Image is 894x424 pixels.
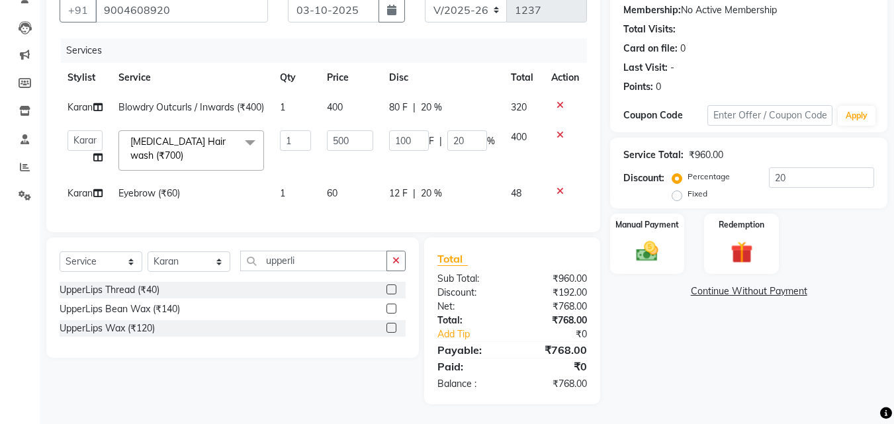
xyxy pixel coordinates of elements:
[427,314,512,327] div: Total:
[240,251,387,271] input: Search or Scan
[623,148,684,162] div: Service Total:
[60,63,111,93] th: Stylist
[118,187,180,199] span: Eyebrow (₹60)
[503,63,543,93] th: Total
[427,359,512,374] div: Paid:
[707,105,832,126] input: Enter Offer / Coupon Code
[511,131,527,143] span: 400
[327,187,337,199] span: 60
[437,252,468,266] span: Total
[60,321,155,335] div: UpperLips Wax (₹120)
[429,134,434,148] span: F
[512,314,597,327] div: ₹768.00
[130,136,226,161] span: [MEDICAL_DATA] Hair wash (₹700)
[327,101,343,113] span: 400
[421,187,442,200] span: 20 %
[319,63,380,93] th: Price
[511,187,521,199] span: 48
[487,134,495,148] span: %
[512,272,597,286] div: ₹960.00
[183,149,189,161] a: x
[689,148,723,162] div: ₹960.00
[615,219,679,231] label: Manual Payment
[629,239,665,264] img: _cash.svg
[512,359,597,374] div: ₹0
[623,3,681,17] div: Membership:
[118,101,264,113] span: Blowdry Outcurls / Inwards (₹400)
[439,134,442,148] span: |
[280,101,285,113] span: 1
[60,283,159,297] div: UpperLips Thread (₹40)
[670,61,674,75] div: -
[427,377,512,391] div: Balance :
[389,101,408,114] span: 80 F
[543,63,587,93] th: Action
[427,272,512,286] div: Sub Total:
[413,101,416,114] span: |
[680,42,686,56] div: 0
[427,342,512,358] div: Payable:
[111,63,272,93] th: Service
[719,219,764,231] label: Redemption
[724,239,760,266] img: _gift.svg
[280,187,285,199] span: 1
[623,171,664,185] div: Discount:
[527,327,598,341] div: ₹0
[67,101,93,113] span: Karan
[613,284,885,298] a: Continue Without Payment
[512,377,597,391] div: ₹768.00
[688,171,730,183] label: Percentage
[389,187,408,200] span: 12 F
[413,187,416,200] span: |
[623,3,874,17] div: No Active Membership
[838,106,875,126] button: Apply
[427,300,512,314] div: Net:
[60,302,180,316] div: UpperLips Bean Wax (₹140)
[623,108,707,122] div: Coupon Code
[381,63,503,93] th: Disc
[623,22,676,36] div: Total Visits:
[512,300,597,314] div: ₹768.00
[623,80,653,94] div: Points:
[688,188,707,200] label: Fixed
[512,342,597,358] div: ₹768.00
[67,187,93,199] span: Karan
[427,286,512,300] div: Discount:
[623,42,678,56] div: Card on file:
[511,101,527,113] span: 320
[427,327,526,341] a: Add Tip
[623,61,668,75] div: Last Visit:
[656,80,661,94] div: 0
[61,38,597,63] div: Services
[272,63,320,93] th: Qty
[512,286,597,300] div: ₹192.00
[421,101,442,114] span: 20 %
